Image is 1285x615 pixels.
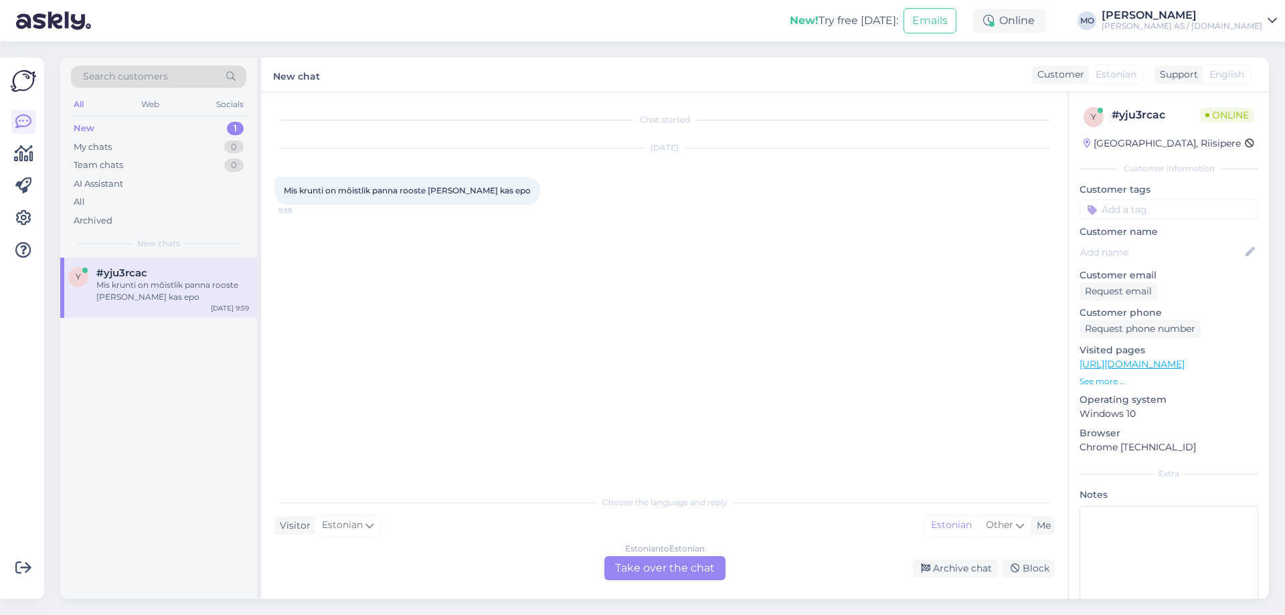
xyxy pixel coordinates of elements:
div: [DATE] [274,142,1055,154]
div: Team chats [74,159,123,172]
input: Add a tag [1080,199,1258,219]
div: 1 [227,122,244,135]
div: Estonian [924,515,978,535]
span: Online [1200,108,1254,122]
span: English [1209,68,1244,82]
div: 0 [224,141,244,154]
p: Browser [1080,426,1258,440]
div: All [74,195,85,209]
div: Support [1154,68,1198,82]
span: 9:59 [278,205,329,215]
div: Choose the language and reply [274,497,1055,509]
button: Emails [904,8,956,33]
div: Customer [1032,68,1084,82]
p: Windows 10 [1080,407,1258,421]
div: Estonian to Estonian [625,543,705,555]
div: All [71,96,86,113]
div: [PERSON_NAME] [1102,10,1262,21]
div: Visitor [274,519,311,533]
div: Archived [74,214,112,228]
span: Search customers [83,70,168,84]
div: Socials [213,96,246,113]
input: Add name [1080,245,1243,260]
div: Web [139,96,162,113]
span: y [76,272,81,282]
div: Online [972,9,1045,33]
span: Mis krunti on mõistlik panna rooste [PERSON_NAME] kas epo [284,185,531,195]
div: [GEOGRAPHIC_DATA], Riisipere [1084,137,1241,151]
div: 0 [224,159,244,172]
div: Mis krunti on mõistlik panna rooste [PERSON_NAME] kas epo [96,279,249,303]
span: Estonian [322,518,363,533]
div: Block [1003,559,1055,578]
div: Try free [DATE]: [790,13,898,29]
a: [URL][DOMAIN_NAME] [1080,358,1185,370]
div: My chats [74,141,112,154]
span: New chats [137,238,180,250]
img: Askly Logo [11,68,36,94]
span: Estonian [1096,68,1136,82]
div: [DATE] 9:59 [211,303,249,313]
div: Extra [1080,468,1258,480]
p: Operating system [1080,393,1258,407]
b: New! [790,14,819,27]
div: AI Assistant [74,177,123,191]
div: MO [1078,11,1096,30]
p: Visited pages [1080,343,1258,357]
p: Customer tags [1080,183,1258,197]
span: y [1091,112,1096,122]
label: New chat [273,66,320,84]
p: Customer email [1080,268,1258,282]
p: Customer phone [1080,306,1258,320]
div: Me [1031,519,1051,533]
div: New [74,122,94,135]
span: #yju3rcac [96,267,147,279]
div: Take over the chat [604,556,725,580]
p: Chrome [TECHNICAL_ID] [1080,440,1258,454]
div: Customer information [1080,163,1258,175]
p: Customer name [1080,225,1258,239]
div: # yju3rcac [1112,107,1200,123]
div: Chat started [274,114,1055,126]
span: Other [986,519,1013,531]
p: See more ... [1080,375,1258,387]
div: [PERSON_NAME] AS / [DOMAIN_NAME] [1102,21,1262,31]
a: [PERSON_NAME][PERSON_NAME] AS / [DOMAIN_NAME] [1102,10,1277,31]
div: Request phone number [1080,320,1201,338]
div: Request email [1080,282,1157,300]
p: Notes [1080,488,1258,502]
div: Archive chat [913,559,997,578]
